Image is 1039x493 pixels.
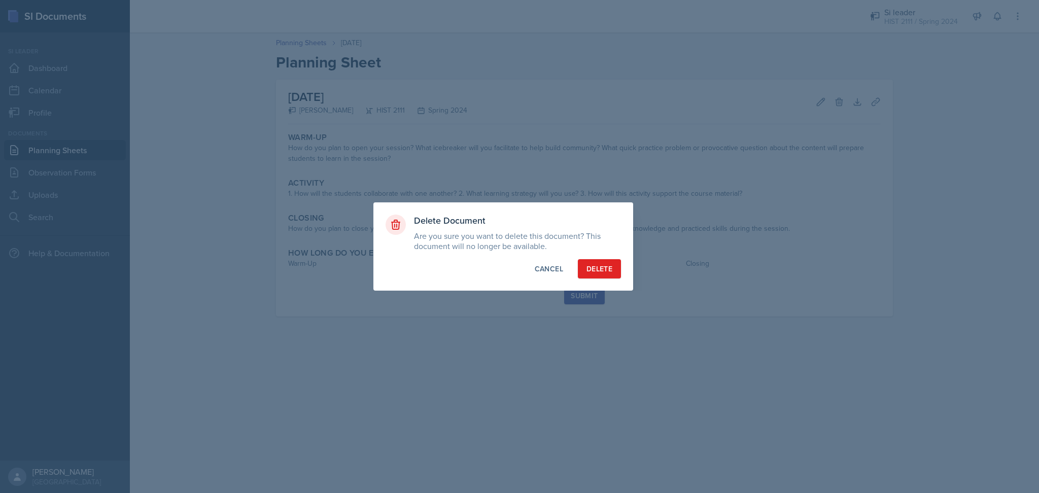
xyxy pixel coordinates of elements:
[414,215,621,227] h3: Delete Document
[586,264,612,274] div: Delete
[535,264,563,274] div: Cancel
[578,259,621,278] button: Delete
[526,259,572,278] button: Cancel
[414,231,621,251] p: Are you sure you want to delete this document? This document will no longer be available.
